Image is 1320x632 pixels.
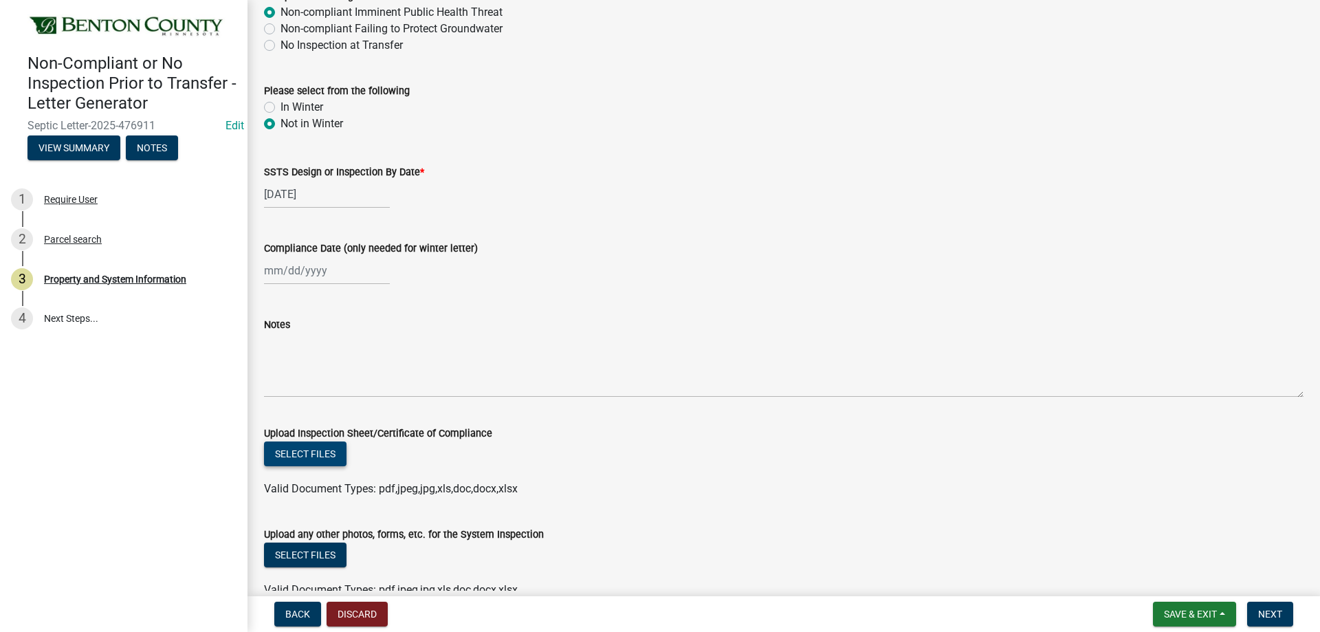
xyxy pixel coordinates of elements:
[44,235,102,244] div: Parcel search
[27,143,120,154] wm-modal-confirm: Summary
[126,135,178,160] button: Notes
[11,307,33,329] div: 4
[327,602,388,626] button: Discard
[280,21,503,37] label: Non-compliant Failing to Protect Groundwater
[27,14,225,39] img: Benton County, Minnesota
[264,442,346,466] button: Select files
[225,119,244,132] a: Edit
[264,87,410,96] label: Please select from the following
[27,135,120,160] button: View Summary
[285,609,310,620] span: Back
[1258,609,1282,620] span: Next
[11,268,33,290] div: 3
[264,583,518,596] span: Valid Document Types: pdf,jpeg,jpg,xls,doc,docx,xlsx
[264,244,478,254] label: Compliance Date (only needed for winter letter)
[274,602,321,626] button: Back
[126,143,178,154] wm-modal-confirm: Notes
[264,320,290,330] label: Notes
[280,37,403,54] label: No Inspection at Transfer
[44,195,98,204] div: Require User
[280,4,503,21] label: Non-compliant Imminent Public Health Threat
[264,429,492,439] label: Upload Inspection Sheet/Certificate of Compliance
[11,188,33,210] div: 1
[264,482,518,495] span: Valid Document Types: pdf,jpeg,jpg,xls,doc,docx,xlsx
[280,116,343,132] label: Not in Winter
[264,530,544,540] label: Upload any other photos, forms, etc. for the System Inspection
[44,274,186,284] div: Property and System Information
[264,180,390,208] input: mm/dd/yyyy
[264,543,346,567] button: Select files
[27,54,236,113] h4: Non-Compliant or No Inspection Prior to Transfer - Letter Generator
[1164,609,1217,620] span: Save & Exit
[11,228,33,250] div: 2
[264,257,390,285] input: mm/dd/yyyy
[280,99,323,116] label: In Winter
[264,168,424,177] label: SSTS Design or Inspection By Date
[27,119,220,132] span: Septic Letter-2025-476911
[225,119,244,132] wm-modal-confirm: Edit Application Number
[1153,602,1236,626] button: Save & Exit
[1247,602,1293,626] button: Next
